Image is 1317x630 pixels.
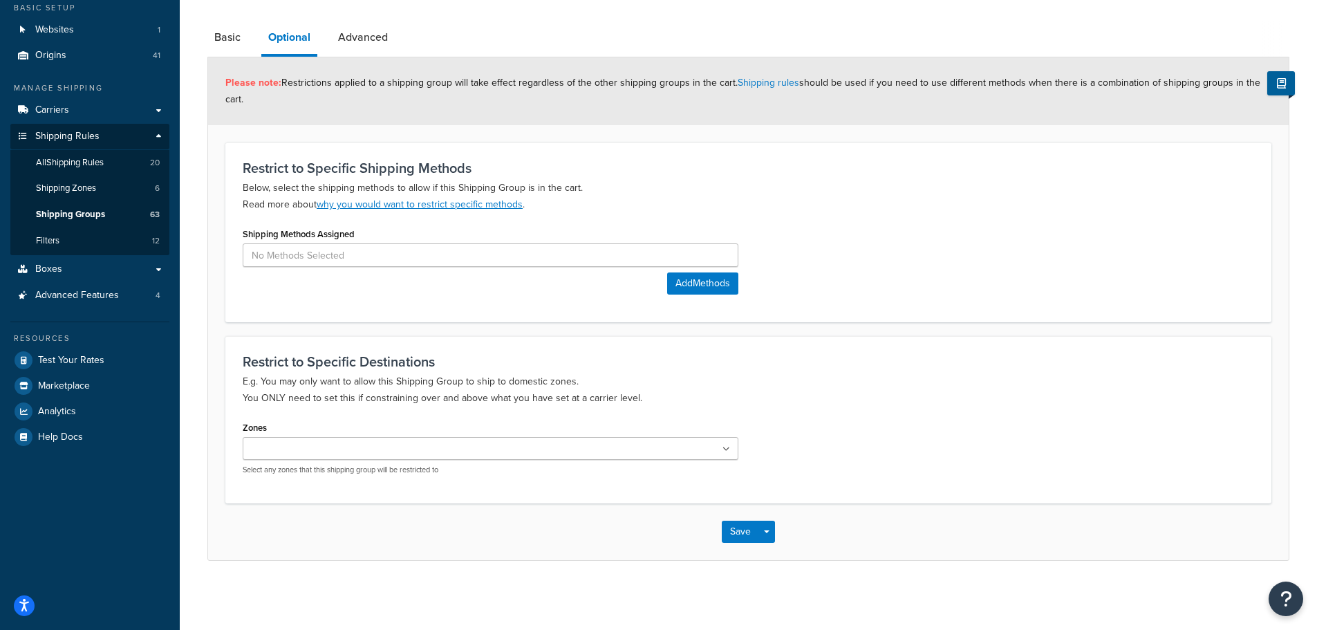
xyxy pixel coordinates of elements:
[10,228,169,254] a: Filters12
[38,355,104,367] span: Test Your Rates
[10,257,169,282] a: Boxes
[10,17,169,43] li: Websites
[35,104,69,116] span: Carriers
[225,75,281,90] strong: Please note:
[35,263,62,275] span: Boxes
[10,283,169,308] a: Advanced Features4
[10,348,169,373] a: Test Your Rates
[243,160,1254,176] h3: Restrict to Specific Shipping Methods
[10,202,169,228] a: Shipping Groups63
[35,131,100,142] span: Shipping Rules
[35,24,74,36] span: Websites
[10,17,169,43] a: Websites1
[155,183,160,194] span: 6
[243,373,1254,407] p: E.g. You may only want to allow this Shipping Group to ship to domestic zones. You ONLY need to s...
[10,333,169,344] div: Resources
[667,272,738,295] button: AddMethods
[36,209,105,221] span: Shipping Groups
[722,521,759,543] button: Save
[36,183,96,194] span: Shipping Zones
[331,21,395,54] a: Advanced
[10,82,169,94] div: Manage Shipping
[1269,582,1303,616] button: Open Resource Center
[10,399,169,424] a: Analytics
[738,75,799,90] a: Shipping rules
[150,157,160,169] span: 20
[243,354,1254,369] h3: Restrict to Specific Destinations
[243,243,738,267] input: No Methods Selected
[152,235,160,247] span: 12
[10,124,169,149] a: Shipping Rules
[10,43,169,68] a: Origins41
[243,229,355,239] label: Shipping Methods Assigned
[10,98,169,123] a: Carriers
[261,21,317,57] a: Optional
[38,432,83,443] span: Help Docs
[10,176,169,201] a: Shipping Zones6
[10,425,169,450] a: Help Docs
[10,124,169,255] li: Shipping Rules
[156,290,160,302] span: 4
[10,228,169,254] li: Filters
[10,2,169,14] div: Basic Setup
[207,21,247,54] a: Basic
[36,235,59,247] span: Filters
[36,157,104,169] span: All Shipping Rules
[10,43,169,68] li: Origins
[1267,71,1295,95] button: Show Help Docs
[35,290,119,302] span: Advanced Features
[10,176,169,201] li: Shipping Zones
[150,209,160,221] span: 63
[225,75,1260,106] span: Restrictions applied to a shipping group will take effect regardless of the other shipping groups...
[243,465,738,475] p: Select any zones that this shipping group will be restricted to
[10,202,169,228] li: Shipping Groups
[10,283,169,308] li: Advanced Features
[317,197,523,212] a: why you would want to restrict specific methods
[35,50,66,62] span: Origins
[38,380,90,392] span: Marketplace
[10,373,169,398] a: Marketplace
[153,50,160,62] span: 41
[158,24,160,36] span: 1
[10,150,169,176] a: AllShipping Rules20
[243,180,1254,213] p: Below, select the shipping methods to allow if this Shipping Group is in the cart. Read more about .
[38,406,76,418] span: Analytics
[243,423,267,433] label: Zones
